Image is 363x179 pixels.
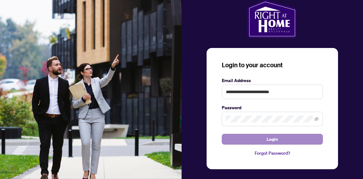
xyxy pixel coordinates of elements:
label: Password [222,104,323,111]
a: Forgot Password? [222,150,323,157]
span: eye-invisible [314,117,319,121]
label: Email Address [222,77,323,84]
span: Login [267,134,278,144]
h3: Login to your account [222,61,323,69]
button: Login [222,134,323,145]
